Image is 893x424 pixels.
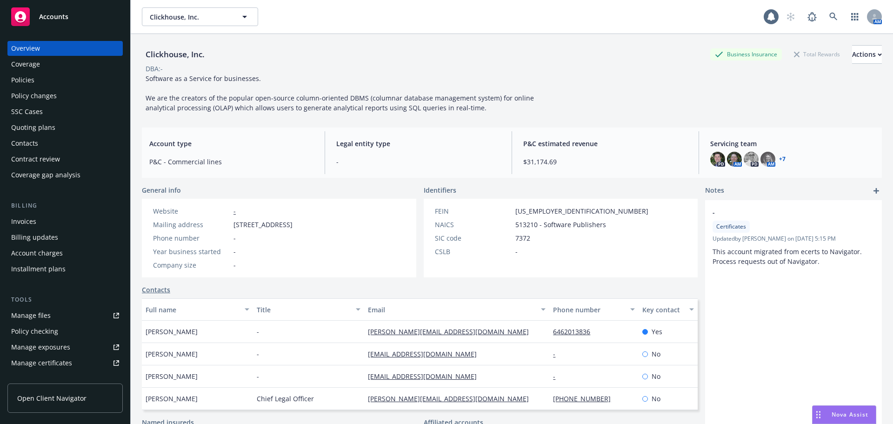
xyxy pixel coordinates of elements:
[146,371,198,381] span: [PERSON_NAME]
[705,185,724,196] span: Notes
[846,7,864,26] a: Switch app
[257,349,259,359] span: -
[789,48,845,60] div: Total Rewards
[553,305,624,315] div: Phone number
[7,41,123,56] a: Overview
[233,207,236,215] a: -
[7,340,123,355] a: Manage exposures
[233,220,293,229] span: [STREET_ADDRESS]
[11,230,58,245] div: Billing updates
[11,73,34,87] div: Policies
[710,48,782,60] div: Business Insurance
[435,220,512,229] div: NAICS
[549,298,638,321] button: Phone number
[852,46,882,63] div: Actions
[813,406,824,424] div: Drag to move
[824,7,843,26] a: Search
[7,88,123,103] a: Policy changes
[153,247,230,256] div: Year business started
[149,157,313,167] span: P&C - Commercial lines
[710,152,725,167] img: photo
[553,372,563,381] a: -
[652,349,660,359] span: No
[803,7,821,26] a: Report a Bug
[11,324,58,339] div: Policy checking
[364,298,549,321] button: Email
[11,57,40,72] div: Coverage
[7,214,123,229] a: Invoices
[7,73,123,87] a: Policies
[11,356,72,370] div: Manage certificates
[727,152,742,167] img: photo
[7,324,123,339] a: Policy checking
[7,152,123,167] a: Contract review
[553,350,563,358] a: -
[146,64,163,74] div: DBA: -
[233,260,236,270] span: -
[744,152,759,167] img: photo
[146,305,239,315] div: Full name
[652,327,662,337] span: Yes
[7,308,123,323] a: Manage files
[435,247,512,256] div: CSLB
[153,220,230,229] div: Mailing address
[233,233,236,243] span: -
[553,327,598,336] a: 6462013836
[7,246,123,261] a: Account charges
[515,220,606,229] span: 513210 - Software Publishers
[39,13,68,20] span: Accounts
[515,206,648,216] span: [US_EMPLOYER_IDENTIFICATION_NUMBER]
[11,41,40,56] div: Overview
[553,394,618,403] a: [PHONE_NUMBER]
[515,233,530,243] span: 7372
[7,262,123,276] a: Installment plans
[7,120,123,135] a: Quoting plans
[368,394,536,403] a: [PERSON_NAME][EMAIL_ADDRESS][DOMAIN_NAME]
[639,298,698,321] button: Key contact
[11,168,80,182] div: Coverage gap analysis
[7,136,123,151] a: Contacts
[7,104,123,119] a: SSC Cases
[832,411,868,418] span: Nova Assist
[7,201,123,210] div: Billing
[11,262,66,276] div: Installment plans
[146,349,198,359] span: [PERSON_NAME]
[7,168,123,182] a: Coverage gap analysis
[852,45,882,64] button: Actions
[257,305,350,315] div: Title
[435,206,512,216] div: FEIN
[149,139,313,148] span: Account type
[523,139,687,148] span: P&C estimated revenue
[336,157,500,167] span: -
[142,298,253,321] button: Full name
[142,185,181,195] span: General info
[142,48,208,61] div: Clickhouse, Inc.
[368,350,484,358] a: [EMAIL_ADDRESS][DOMAIN_NAME]
[871,185,882,196] a: add
[642,305,684,315] div: Key contact
[257,371,259,381] span: -
[705,200,882,274] div: -CertificatesUpdatedby [PERSON_NAME] on [DATE] 5:15 PMThis account migrated from ecerts to Naviga...
[233,247,236,256] span: -
[146,327,198,337] span: [PERSON_NAME]
[11,340,70,355] div: Manage exposures
[253,298,364,321] button: Title
[142,285,170,295] a: Contacts
[716,222,746,231] span: Certificates
[713,208,850,217] span: -
[150,12,230,22] span: Clickhouse, Inc.
[710,139,874,148] span: Servicing team
[257,394,314,404] span: Chief Legal Officer
[652,371,660,381] span: No
[11,104,43,119] div: SSC Cases
[515,247,518,256] span: -
[153,206,230,216] div: Website
[7,371,123,386] a: Manage claims
[7,57,123,72] a: Coverage
[435,233,512,243] div: SIC code
[336,139,500,148] span: Legal entity type
[7,356,123,370] a: Manage certificates
[713,247,864,266] span: This account migrated from ecerts to Navigator. Process requests out of Navigator.
[713,235,874,243] span: Updated by [PERSON_NAME] on [DATE] 5:15 PM
[652,394,660,404] span: No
